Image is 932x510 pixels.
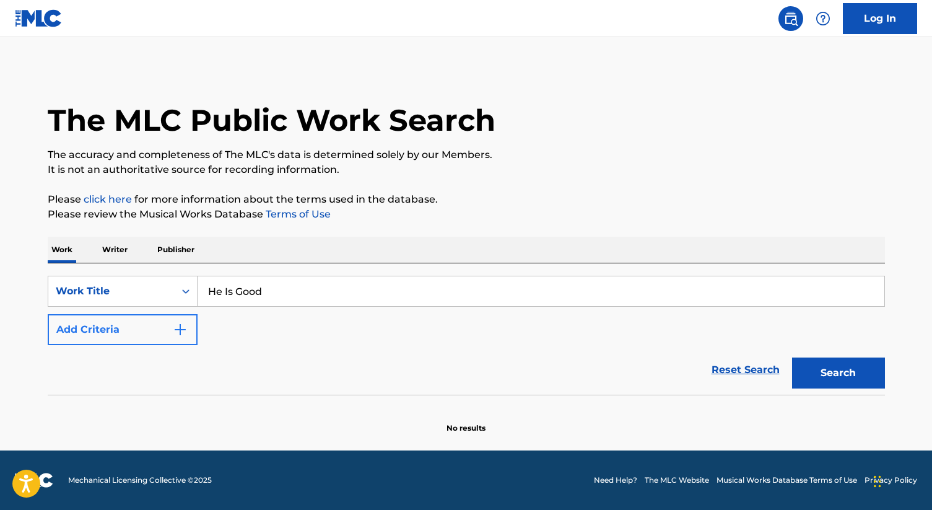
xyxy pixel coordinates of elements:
a: The MLC Website [645,475,709,486]
img: logo [15,473,53,488]
span: Mechanical Licensing Collective © 2025 [68,475,212,486]
p: Please for more information about the terms used in the database. [48,192,885,207]
form: Search Form [48,276,885,395]
p: It is not an authoritative source for recording information. [48,162,885,177]
p: Please review the Musical Works Database [48,207,885,222]
a: Musical Works Database Terms of Use [716,475,857,486]
a: Privacy Policy [864,475,917,486]
img: 9d2ae6d4665cec9f34b9.svg [173,322,188,337]
div: Drag [874,463,881,500]
div: Work Title [56,284,167,299]
p: The accuracy and completeness of The MLC's data is determined solely by our Members. [48,147,885,162]
a: Public Search [778,6,803,31]
a: click here [84,193,132,205]
img: search [783,11,798,26]
img: help [816,11,830,26]
a: Log In [843,3,917,34]
div: Help [811,6,835,31]
p: No results [446,408,486,434]
p: Writer [98,237,131,263]
button: Search [792,358,885,389]
a: Need Help? [594,475,637,486]
img: MLC Logo [15,9,63,27]
iframe: Chat Widget [870,451,932,510]
button: Add Criteria [48,314,198,345]
a: Terms of Use [263,208,331,220]
h1: The MLC Public Work Search [48,102,495,139]
p: Work [48,237,76,263]
a: Reset Search [705,356,786,384]
p: Publisher [154,237,198,263]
